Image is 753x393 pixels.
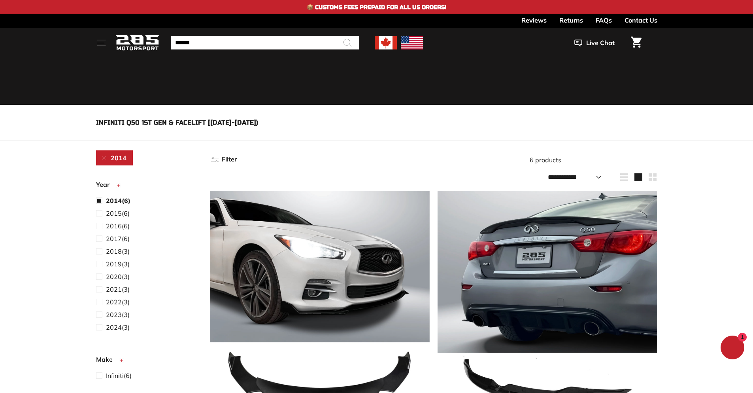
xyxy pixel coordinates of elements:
[106,311,130,319] span: (3)
[106,247,122,255] span: 2018
[106,298,122,306] span: 2022
[718,336,747,361] inbox-online-store-chat: Shopify online store chat
[96,351,197,371] button: Make
[106,285,122,293] span: 2021
[106,222,122,230] span: 2016
[106,372,124,380] span: Infiniti
[106,209,130,217] span: (6)
[563,38,626,48] button: Live Chat
[106,372,132,380] span: (6)
[106,323,130,331] span: (3)
[106,247,130,255] span: (3)
[626,30,646,56] a: Cart
[106,260,122,268] span: 2019
[106,222,130,230] span: (6)
[96,180,115,188] span: Year
[586,38,615,47] span: Live Chat
[116,34,159,52] img: Logo_285_Motorsport_areodynamics_components
[106,197,130,205] span: (6)
[106,235,130,243] span: (6)
[96,150,133,166] a: 2014
[596,14,612,26] a: FAQs
[106,285,130,293] span: (3)
[171,36,359,49] input: Search
[559,14,583,26] a: Returns
[106,273,122,281] span: 2020
[625,14,657,26] a: Contact Us
[106,260,130,268] span: (3)
[210,150,237,169] button: Filter
[106,235,122,243] span: 2017
[307,4,446,11] h4: 📦 Customs Fees Prepaid for All US Orders!
[521,14,547,26] a: Reviews
[106,273,130,281] span: (3)
[106,323,122,331] span: 2024
[106,209,122,217] span: 2015
[106,298,130,306] span: (3)
[96,177,197,196] button: Year
[434,156,657,164] div: 6 products
[96,355,119,363] span: Make
[106,197,122,205] span: 2014
[106,311,122,319] span: 2023
[96,119,657,126] h1: Infiniti Q50 1st Gen & Facelift [[DATE]-[DATE])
